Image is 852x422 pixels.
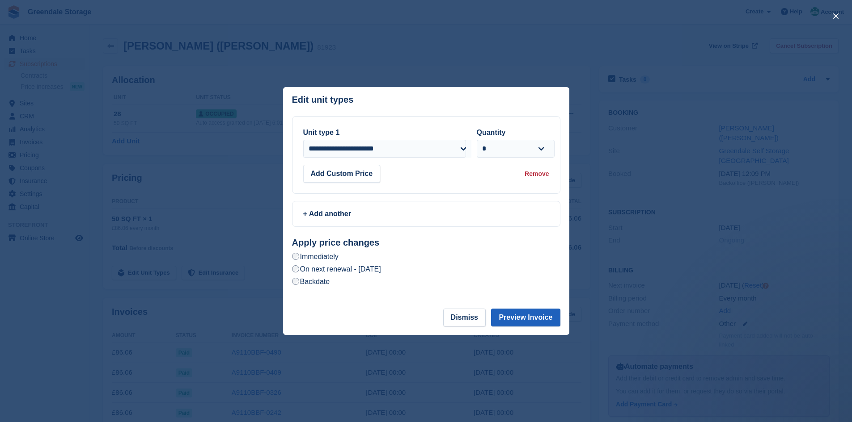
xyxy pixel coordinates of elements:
[292,264,381,274] label: On next renewal - [DATE]
[477,129,506,136] label: Quantity
[292,253,299,260] input: Immediately
[303,165,381,183] button: Add Custom Price
[303,129,340,136] label: Unit type 1
[292,252,339,261] label: Immediately
[292,277,330,286] label: Backdate
[292,265,299,272] input: On next renewal - [DATE]
[525,169,549,179] div: Remove
[303,209,549,219] div: + Add another
[443,309,486,326] button: Dismiss
[491,309,560,326] button: Preview Invoice
[829,9,843,23] button: close
[292,201,560,227] a: + Add another
[292,238,380,247] strong: Apply price changes
[292,95,354,105] p: Edit unit types
[292,278,299,285] input: Backdate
